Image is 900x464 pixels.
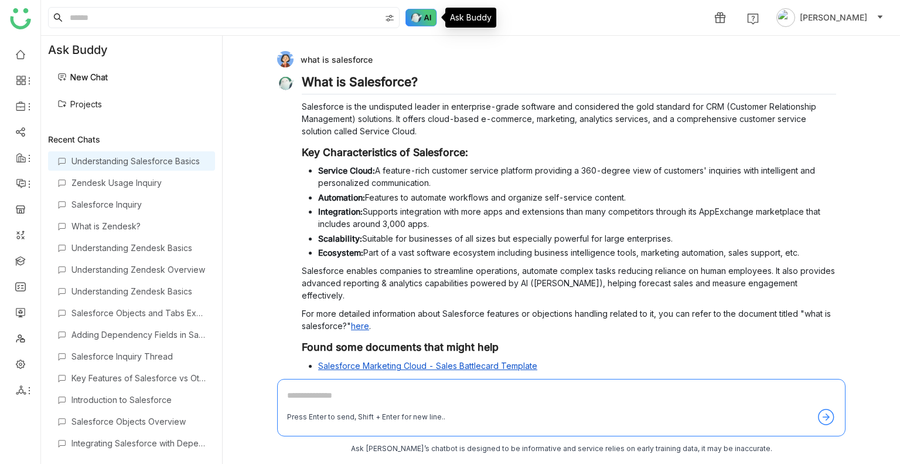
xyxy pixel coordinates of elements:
[41,36,222,64] div: Ask Buddy
[71,199,206,209] div: Salesforce Inquiry
[71,178,206,188] div: Zendesk Usage Inquiry
[318,246,836,259] li: Part of a vast software ecosystem including business intelligence tools, marketing automation, sa...
[71,416,206,426] div: Salesforce Objects Overview
[747,13,759,25] img: help.svg
[318,192,365,202] strong: Automation:
[71,308,206,318] div: Salesforce Objects and Tabs Explained
[318,205,836,230] li: Supports integration with more apps and extensions than many competitors through its AppExchange ...
[71,286,206,296] div: Understanding Zendesk Basics
[318,164,836,189] li: A feature-rich customer service platform providing a 360-degree view of customers' inquiries with...
[57,72,108,82] a: New Chat
[318,361,537,371] a: Salesforce Marketing Cloud - Sales Battlecard Template
[776,8,795,27] img: avatar
[351,321,369,331] a: here
[302,100,836,137] p: Salesforce is the undisputed leader in enterprise-grade software and considered the gold standard...
[71,351,206,361] div: Salesforce Inquiry Thread
[302,307,836,332] p: For more detailed information about Salesforce features or objections handling related to it, you...
[318,232,836,245] li: Suitable for businesses of all sizes but especially powerful for large enterprises.
[57,99,102,109] a: Projects
[71,156,206,166] div: Understanding Salesforce Basics
[277,443,846,455] div: Ask [PERSON_NAME]’s chatbot is designed to be informative and service relies on early training da...
[445,8,496,28] div: Ask Buddy
[71,438,206,448] div: Integrating Salesforce with Dependency Fields
[287,412,445,423] div: Press Enter to send, Shift + Enter for new line..
[71,395,206,405] div: Introduction to Salesforce
[71,330,206,340] div: Adding Dependency Fields in Salesforce
[800,11,867,24] span: [PERSON_NAME]
[71,265,206,275] div: Understanding Zendesk Overview
[302,74,836,94] h2: What is Salesforce?
[302,265,836,302] p: Salesforce enables companies to streamline operations, automate complex tasks reducing reliance o...
[302,146,836,159] h3: Key Characteristics of Salesforce:
[48,134,215,144] div: Recent Chats
[774,8,886,27] button: [PERSON_NAME]
[318,206,363,216] strong: Integration:
[302,341,836,354] h3: Found some documents that might help
[405,9,437,26] img: ask-buddy-hover.svg
[318,191,836,204] li: Features to automate workflows and organize self-service content.
[277,51,836,67] div: what is salesforce
[318,165,375,175] strong: Service Cloud:
[318,233,362,243] strong: Scalability:
[318,248,363,258] strong: Ecosystem:
[10,8,31,29] img: logo
[71,221,206,231] div: What is Zendesk?
[385,13,394,23] img: search-type.svg
[71,243,206,253] div: Understanding Zendesk Basics
[71,373,206,383] div: Key Features of Salesforce vs Other CRMs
